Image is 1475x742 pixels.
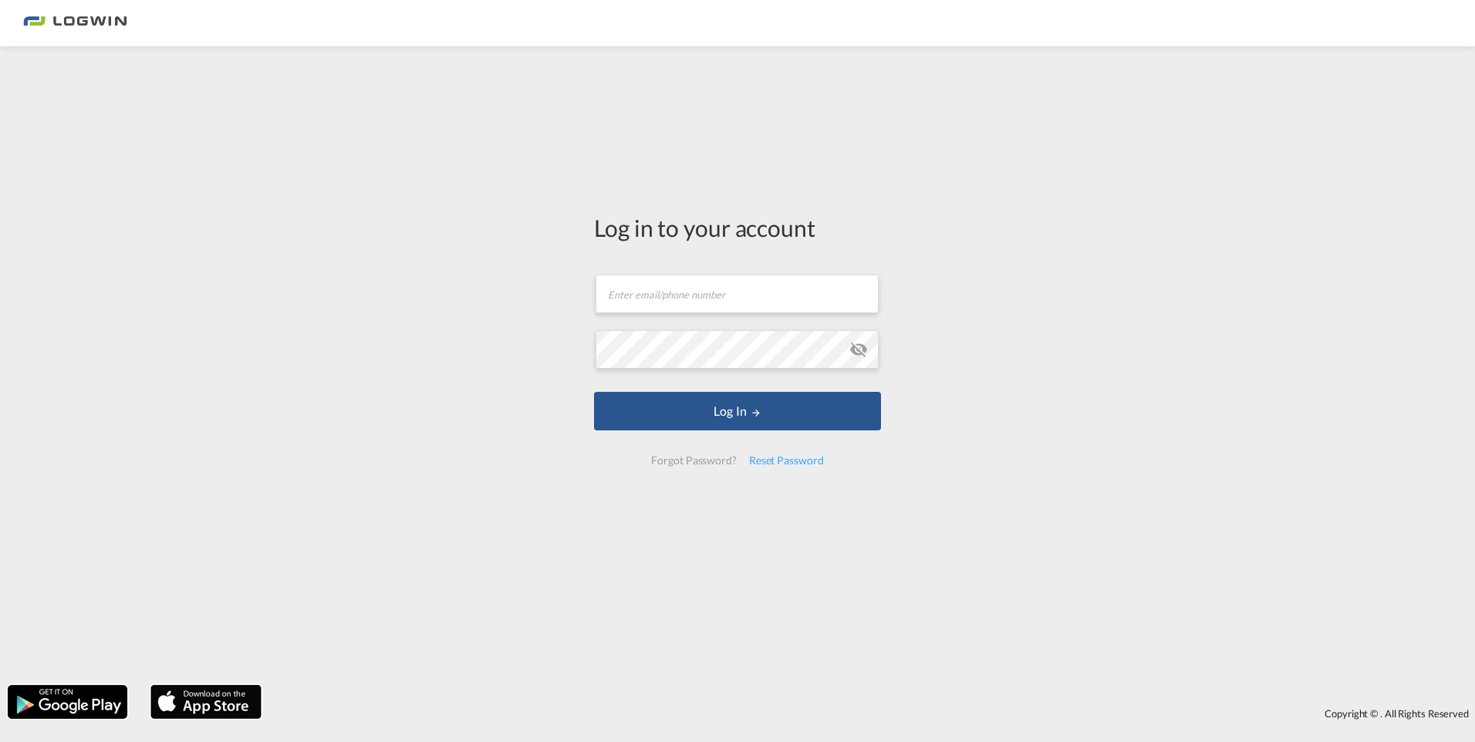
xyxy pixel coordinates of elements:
[6,683,129,720] img: google.png
[269,700,1475,727] div: Copyright © . All Rights Reserved
[849,340,868,359] md-icon: icon-eye-off
[23,6,127,41] img: bc73a0e0d8c111efacd525e4c8ad7d32.png
[594,211,881,244] div: Log in to your account
[596,275,879,313] input: Enter email/phone number
[645,447,742,474] div: Forgot Password?
[594,392,881,430] button: LOGIN
[149,683,263,720] img: apple.png
[743,447,830,474] div: Reset Password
